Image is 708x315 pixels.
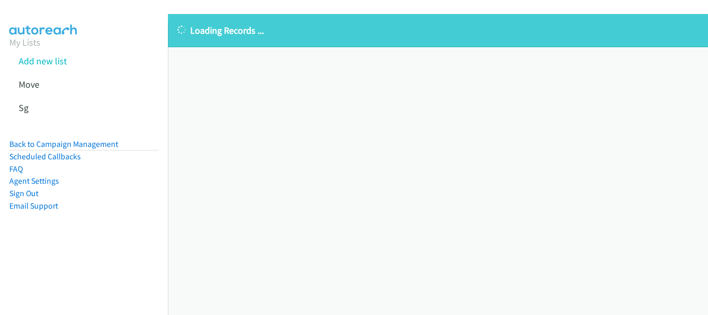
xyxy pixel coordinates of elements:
a: Add new list [19,55,67,67]
a: Scheduled Callbacks [9,152,81,161]
a: FAQ [9,164,23,174]
a: Move [19,78,39,90]
a: Email Support [9,201,58,211]
a: Back to Campaign Management [9,139,118,149]
a: Sign Out [9,188,38,198]
a: My Lists [9,36,40,48]
p: Loading Records ... [177,23,699,37]
a: Sg [19,102,29,114]
a: Agent Settings [9,176,59,186]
